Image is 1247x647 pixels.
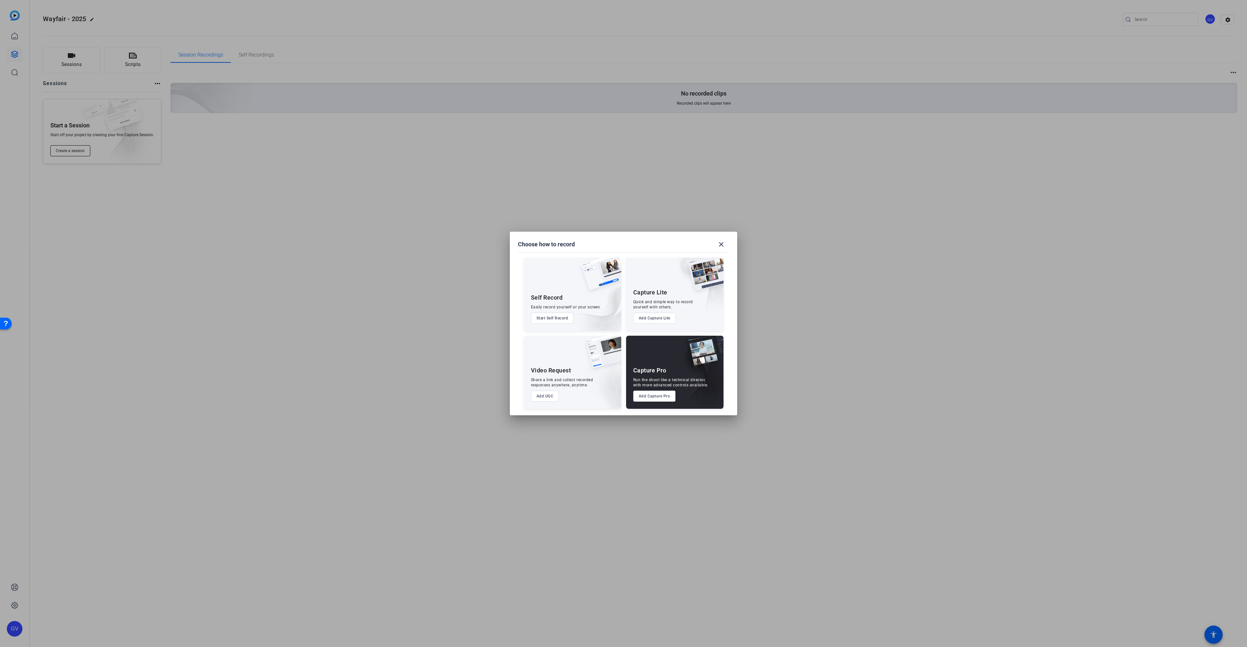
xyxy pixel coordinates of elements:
img: embarkstudio-capture-pro.png [675,344,724,409]
div: Share a link and collect recorded responses anywhere, anytime. [531,377,593,388]
button: Start Self Record [531,313,574,324]
img: capture-lite.png [683,258,724,297]
h1: Choose how to record [518,240,575,248]
img: embarkstudio-self-record.png [565,272,621,331]
div: Run the shoot like a technical director, with more advanced controls available. [633,377,708,388]
img: embarkstudio-capture-lite.png [665,258,724,323]
div: Quick and simple way to record yourself with others. [633,299,693,310]
div: Capture Lite [633,289,667,296]
img: capture-pro.png [681,336,724,375]
img: self-record.png [576,258,621,297]
button: Add UGC [531,391,559,402]
div: Easily record yourself or your screen. [531,304,601,310]
div: Capture Pro [633,367,666,374]
img: embarkstudio-ugc-content.png [584,356,621,409]
div: Video Request [531,367,571,374]
div: Self Record [531,294,563,302]
mat-icon: close [717,240,725,248]
button: Add Capture Lite [633,313,676,324]
button: Add Capture Pro [633,391,676,402]
img: ugc-content.png [581,336,621,375]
